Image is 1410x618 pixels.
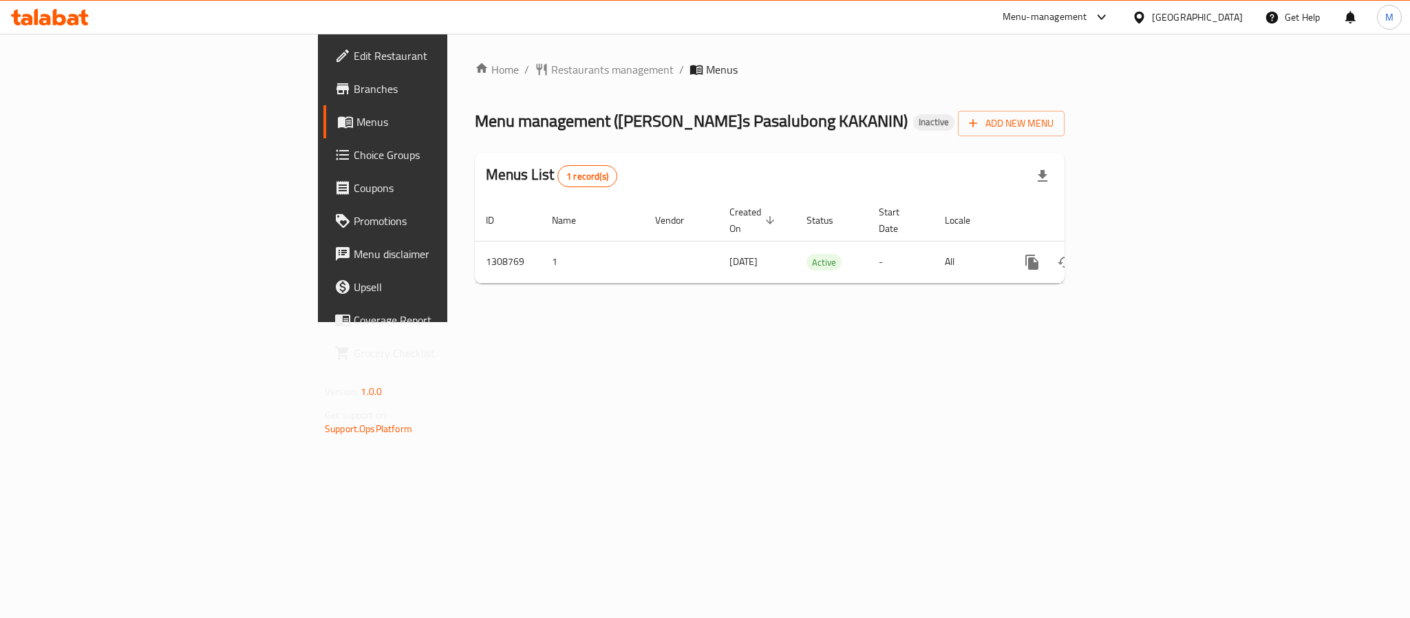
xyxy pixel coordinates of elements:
[807,212,851,228] span: Status
[1049,246,1082,279] button: Change Status
[323,303,553,337] a: Coverage Report
[356,114,542,130] span: Menus
[354,279,542,295] span: Upsell
[323,171,553,204] a: Coupons
[323,39,553,72] a: Edit Restaurant
[969,115,1054,132] span: Add New Menu
[541,241,644,283] td: 1
[323,237,553,270] a: Menu disclaimer
[354,246,542,262] span: Menu disclaimer
[1016,246,1049,279] button: more
[323,337,553,370] a: Grocery Checklist
[325,406,388,424] span: Get support on:
[706,61,738,78] span: Menus
[551,61,674,78] span: Restaurants management
[475,105,908,136] span: Menu management ( [PERSON_NAME]s Pasalubong KAKANIN )
[354,345,542,361] span: Grocery Checklist
[1385,10,1393,25] span: M
[934,241,1005,283] td: All
[475,200,1159,284] table: enhanced table
[913,116,954,128] span: Inactive
[354,147,542,163] span: Choice Groups
[913,114,954,131] div: Inactive
[354,81,542,97] span: Branches
[1003,9,1087,25] div: Menu-management
[552,212,594,228] span: Name
[323,204,553,237] a: Promotions
[323,105,553,138] a: Menus
[807,254,842,270] div: Active
[475,61,1065,78] nav: breadcrumb
[1005,200,1159,242] th: Actions
[807,255,842,270] span: Active
[1152,10,1243,25] div: [GEOGRAPHIC_DATA]
[323,270,553,303] a: Upsell
[323,72,553,105] a: Branches
[361,383,382,401] span: 1.0.0
[958,111,1065,136] button: Add New Menu
[354,312,542,328] span: Coverage Report
[354,213,542,229] span: Promotions
[729,204,779,237] span: Created On
[945,212,988,228] span: Locale
[557,165,617,187] div: Total records count
[868,241,934,283] td: -
[354,47,542,64] span: Edit Restaurant
[679,61,684,78] li: /
[729,253,758,270] span: [DATE]
[325,383,359,401] span: Version:
[354,180,542,196] span: Coupons
[325,420,412,438] a: Support.OpsPlatform
[486,164,617,187] h2: Menus List
[655,212,702,228] span: Vendor
[558,170,617,183] span: 1 record(s)
[486,212,512,228] span: ID
[1026,160,1059,193] div: Export file
[879,204,917,237] span: Start Date
[323,138,553,171] a: Choice Groups
[535,61,674,78] a: Restaurants management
